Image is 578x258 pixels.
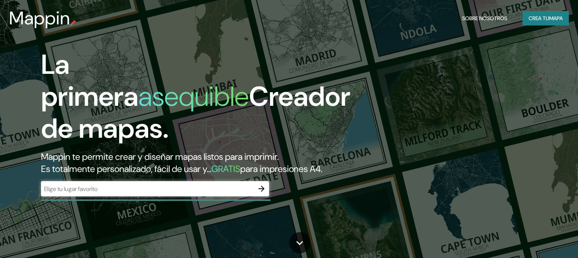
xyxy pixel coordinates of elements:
font: mapa [549,15,563,22]
font: para impresiones A4. [240,163,322,175]
font: Sobre nosotros [462,15,507,22]
font: asequible [138,79,249,114]
input: Elige tu lugar favorito [41,185,254,193]
iframe: Help widget launcher [510,228,570,250]
font: La primera [41,47,138,114]
img: pin de mapeo [70,20,76,26]
font: Es totalmente personalizado, fácil de usar y... [41,163,211,175]
button: Crea tumapa [523,11,569,25]
button: Sobre nosotros [459,11,510,25]
font: Creador de mapas. [41,79,350,146]
font: Mappin [9,6,70,30]
font: Crea tu [529,15,549,22]
font: GRATIS [211,163,240,175]
font: Mappin te permite crear y diseñar mapas listos para imprimir. [41,151,279,162]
